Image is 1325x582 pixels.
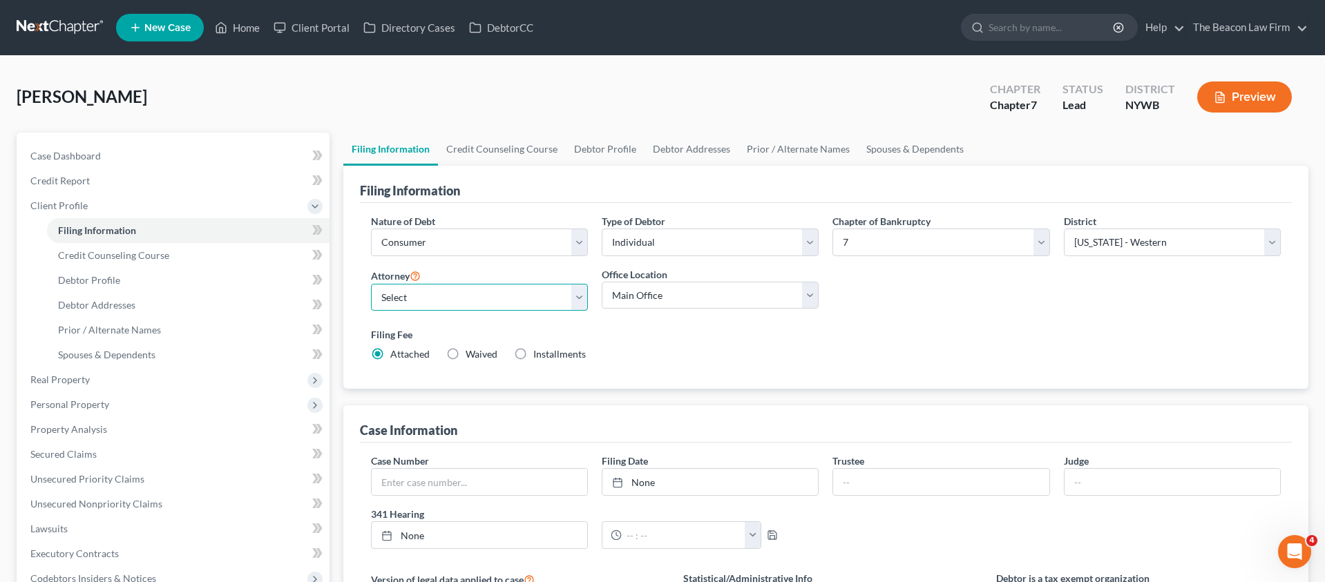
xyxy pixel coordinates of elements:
[356,15,462,40] a: Directory Cases
[566,133,645,166] a: Debtor Profile
[371,454,429,468] label: Case Number
[58,324,161,336] span: Prior / Alternate Names
[1062,81,1103,97] div: Status
[990,81,1040,97] div: Chapter
[360,422,457,438] div: Case Information
[466,348,497,360] span: Waived
[371,214,435,229] label: Nature of Debt
[58,299,135,311] span: Debtor Addresses
[47,268,330,293] a: Debtor Profile
[17,86,147,106] span: [PERSON_NAME]
[58,349,155,360] span: Spouses & Dependents
[47,342,330,367] a: Spouses & Dependents
[30,448,97,460] span: Secured Claims
[1062,97,1103,113] div: Lead
[19,492,330,516] a: Unsecured Nonpriority Claims
[602,469,818,495] a: None
[208,15,267,40] a: Home
[438,133,566,166] a: Credit Counseling Course
[738,133,858,166] a: Prior / Alternate Names
[30,398,109,410] span: Personal Property
[1278,535,1311,568] iframe: Intercom live chat
[19,516,330,541] a: Lawsuits
[602,454,648,468] label: Filing Date
[30,498,162,510] span: Unsecured Nonpriority Claims
[1064,214,1096,229] label: District
[19,168,330,193] a: Credit Report
[602,267,667,282] label: Office Location
[47,318,330,342] a: Prior / Alternate Names
[267,15,356,40] a: Client Portal
[1065,469,1280,495] input: --
[58,224,136,236] span: Filing Information
[832,454,864,468] label: Trustee
[19,541,330,566] a: Executory Contracts
[19,417,330,442] a: Property Analysis
[30,423,107,435] span: Property Analysis
[645,133,738,166] a: Debtor Addresses
[30,523,68,534] span: Lawsuits
[1064,454,1089,468] label: Judge
[30,175,90,186] span: Credit Report
[47,218,330,243] a: Filing Information
[19,442,330,467] a: Secured Claims
[372,469,587,495] input: Enter case number...
[30,547,119,559] span: Executory Contracts
[371,327,1281,342] label: Filing Fee
[30,200,88,211] span: Client Profile
[58,249,169,261] span: Credit Counseling Course
[58,274,120,286] span: Debtor Profile
[144,23,191,33] span: New Case
[19,467,330,492] a: Unsecured Priority Claims
[989,14,1115,40] input: Search by name...
[390,348,430,360] span: Attached
[832,214,931,229] label: Chapter of Bankruptcy
[47,243,330,268] a: Credit Counseling Course
[1138,15,1185,40] a: Help
[1197,81,1292,113] button: Preview
[371,267,421,284] label: Attorney
[622,522,745,548] input: -- : --
[343,133,438,166] a: Filing Information
[1186,15,1308,40] a: The Beacon Law Firm
[1031,98,1037,111] span: 7
[1306,535,1317,546] span: 4
[30,473,144,485] span: Unsecured Priority Claims
[990,97,1040,113] div: Chapter
[858,133,972,166] a: Spouses & Dependents
[1125,97,1175,113] div: NYWB
[19,144,330,168] a: Case Dashboard
[364,507,826,521] label: 341 Hearing
[360,182,460,199] div: Filing Information
[462,15,540,40] a: DebtorCC
[833,469,1049,495] input: --
[47,293,330,318] a: Debtor Addresses
[602,214,665,229] label: Type of Debtor
[30,150,101,162] span: Case Dashboard
[372,522,587,548] a: None
[1125,81,1175,97] div: District
[533,348,586,360] span: Installments
[30,374,90,385] span: Real Property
